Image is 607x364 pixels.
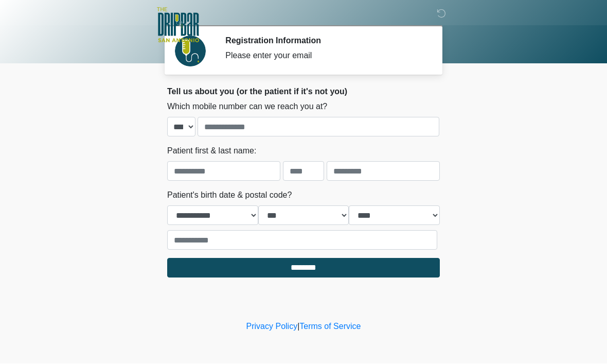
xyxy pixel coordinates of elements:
a: Terms of Service [299,322,361,331]
img: The DRIPBaR - San Antonio Fossil Creek Logo [157,8,199,44]
h2: Tell us about you (or the patient if it's not you) [167,87,440,97]
img: Agent Avatar [175,36,206,67]
div: Please enter your email [225,50,424,62]
a: Privacy Policy [246,322,298,331]
label: Which mobile number can we reach you at? [167,101,327,113]
a: | [297,322,299,331]
label: Patient first & last name: [167,145,256,158]
label: Patient's birth date & postal code? [167,189,292,202]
